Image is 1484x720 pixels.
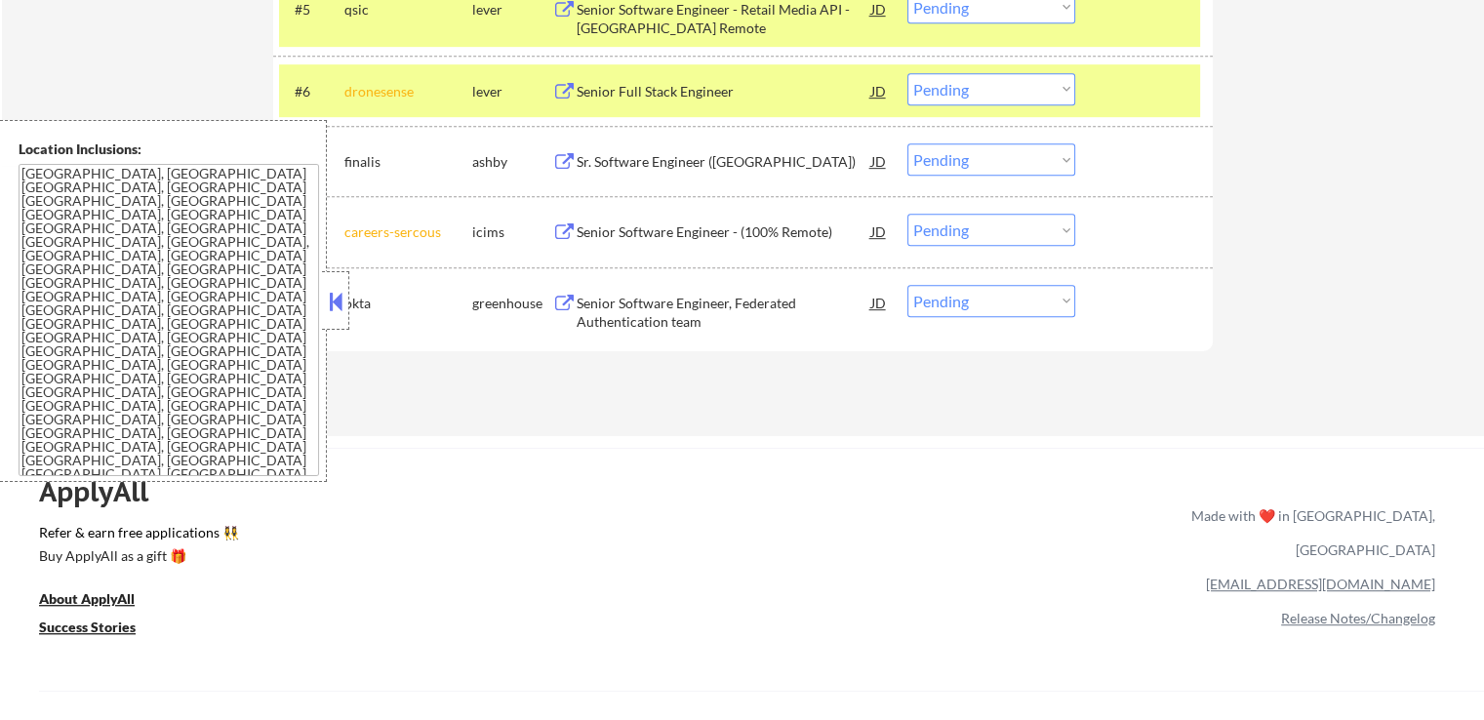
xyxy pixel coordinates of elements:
div: greenhouse [472,294,552,313]
div: Location Inclusions: [19,140,319,159]
u: About ApplyAll [39,590,135,607]
div: Buy ApplyAll as a gift 🎁 [39,549,234,563]
a: About ApplyAll [39,589,162,614]
div: okta [344,294,472,313]
div: ApplyAll [39,475,171,508]
div: #6 [295,82,329,101]
div: finalis [344,152,472,172]
div: icims [472,222,552,242]
div: JD [869,73,889,108]
div: dronesense [344,82,472,101]
div: JD [869,285,889,320]
a: Release Notes/Changelog [1281,610,1435,626]
div: Sr. Software Engineer ([GEOGRAPHIC_DATA]) [577,152,871,172]
div: careers-sercous [344,222,472,242]
a: Refer & earn free applications 👯‍♀️ [39,526,783,546]
a: [EMAIL_ADDRESS][DOMAIN_NAME] [1206,576,1435,592]
div: Senior Software Engineer - (100% Remote) [577,222,871,242]
div: lever [472,82,552,101]
div: ashby [472,152,552,172]
div: Senior Software Engineer, Federated Authentication team [577,294,871,332]
a: Success Stories [39,618,162,642]
div: Made with ❤️ in [GEOGRAPHIC_DATA], [GEOGRAPHIC_DATA] [1183,499,1435,567]
div: JD [869,214,889,249]
u: Success Stories [39,619,136,635]
div: JD [869,143,889,179]
a: Buy ApplyAll as a gift 🎁 [39,546,234,571]
div: Senior Full Stack Engineer [577,82,871,101]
